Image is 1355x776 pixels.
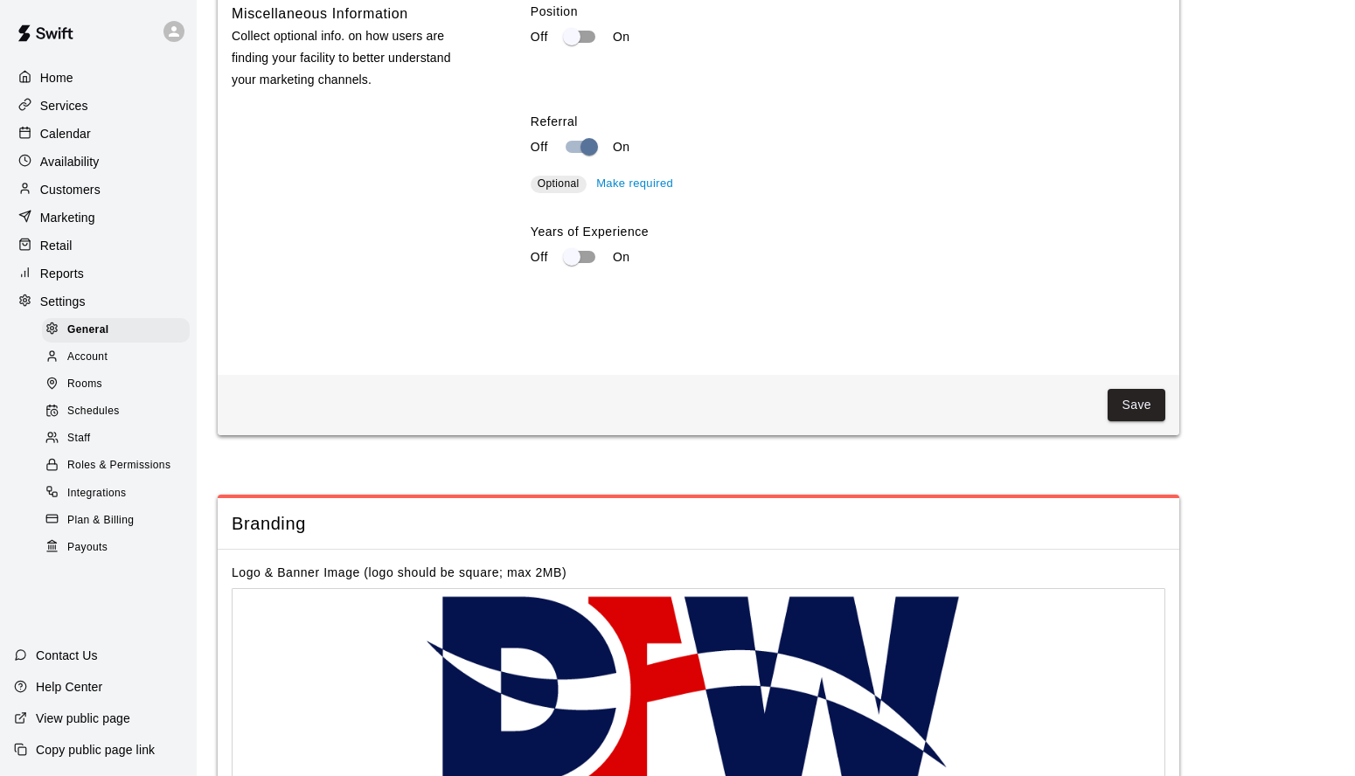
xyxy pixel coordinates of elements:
p: Marketing [40,209,95,226]
span: Rooms [67,376,102,393]
span: Integrations [67,485,127,502]
span: Schedules [67,403,120,420]
p: Copy public page link [36,741,155,759]
a: Rooms [42,371,197,398]
a: Settings [14,288,183,315]
p: Home [40,69,73,87]
a: Retail [14,232,183,259]
p: Customers [40,181,101,198]
a: Payouts [42,534,197,561]
span: Optional [538,177,580,190]
p: Contact Us [36,647,98,664]
span: Account [67,349,108,366]
span: Staff [67,430,90,447]
p: On [613,28,630,46]
a: Integrations [42,480,197,507]
a: Roles & Permissions [42,453,197,480]
div: Account [42,345,190,370]
button: Make required [592,170,677,197]
a: Marketing [14,204,183,231]
p: Off [531,28,548,46]
p: Services [40,97,88,114]
a: Home [14,65,183,91]
span: Roles & Permissions [67,457,170,475]
div: Roles & Permissions [42,454,190,478]
p: Help Center [36,678,102,696]
a: Plan & Billing [42,507,197,534]
p: Collect optional info. on how users are finding your facility to better understand your marketing... [232,25,475,92]
label: Position [531,3,1165,20]
p: On [613,138,630,156]
p: View public page [36,710,130,727]
p: Off [531,138,548,156]
span: Plan & Billing [67,512,134,530]
div: General [42,318,190,343]
p: Calendar [40,125,91,142]
a: General [42,316,197,343]
div: Integrations [42,482,190,506]
a: Availability [14,149,183,175]
a: Customers [14,177,183,203]
p: Reports [40,265,84,282]
a: Account [42,343,197,371]
a: Calendar [14,121,183,147]
p: Availability [40,153,100,170]
a: Services [14,93,183,119]
span: Payouts [67,539,108,557]
div: Plan & Billing [42,509,190,533]
span: General [67,322,109,339]
p: Retail [40,237,73,254]
p: On [613,248,630,267]
div: Schedules [42,399,190,424]
div: Payouts [42,536,190,560]
a: Reports [14,260,183,287]
label: Years of Experience [531,223,1165,240]
a: Schedules [42,398,197,426]
h6: Miscellaneous Information [232,3,408,25]
button: Save [1108,389,1165,421]
p: Off [531,248,548,267]
div: Staff [42,426,190,451]
a: Staff [42,426,197,453]
label: Referral [531,113,1165,130]
p: Settings [40,293,86,310]
label: Logo & Banner Image (logo should be square; max 2MB) [232,565,566,579]
span: Branding [232,512,1165,536]
div: Rooms [42,372,190,397]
